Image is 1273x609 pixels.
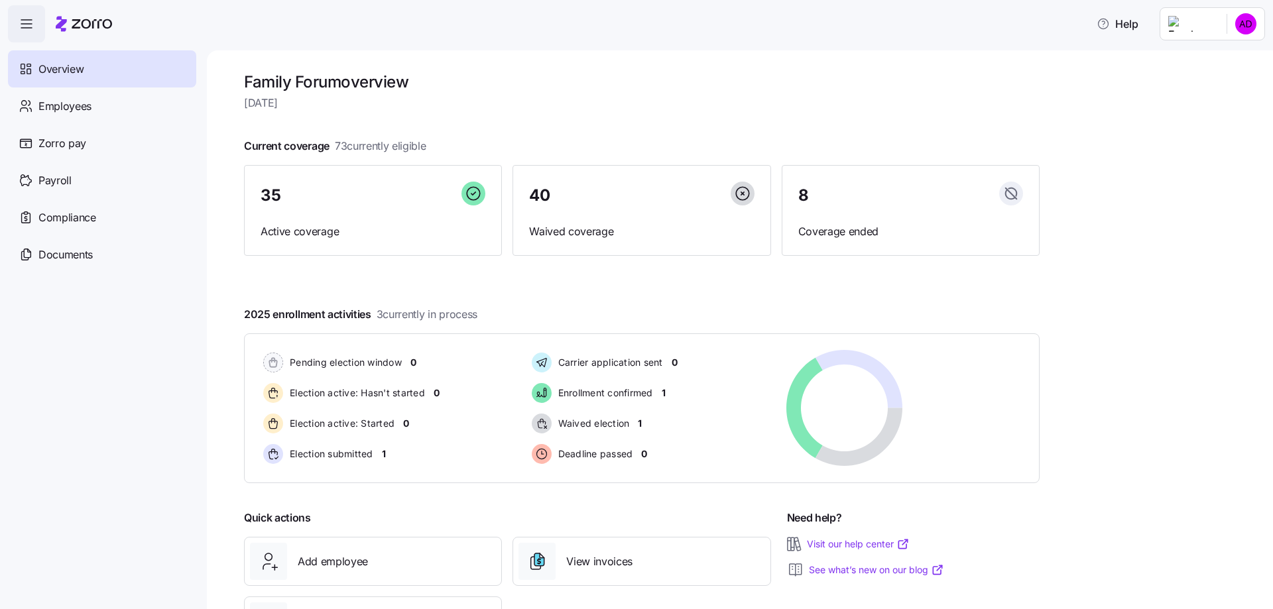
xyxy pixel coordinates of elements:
[377,306,477,323] span: 3 currently in process
[807,537,910,551] a: Visit our help center
[8,199,196,236] a: Compliance
[286,386,425,400] span: Election active: Hasn't started
[672,356,678,369] span: 0
[798,223,1023,240] span: Coverage ended
[335,138,426,154] span: 73 currently eligible
[244,95,1040,111] span: [DATE]
[1168,16,1216,32] img: Employer logo
[8,87,196,125] a: Employees
[244,306,477,323] span: 2025 enrollment activities
[798,188,809,203] span: 8
[641,447,647,461] span: 0
[1097,16,1138,32] span: Help
[8,125,196,162] a: Zorro pay
[38,172,72,189] span: Payroll
[638,417,642,430] span: 1
[261,188,280,203] span: 35
[38,209,96,226] span: Compliance
[38,61,84,78] span: Overview
[244,72,1040,92] h1: Family Forum overview
[554,447,633,461] span: Deadline passed
[38,247,93,263] span: Documents
[8,236,196,273] a: Documents
[403,417,409,430] span: 0
[1086,11,1149,37] button: Help
[566,553,633,570] span: View invoices
[298,553,368,570] span: Add employee
[286,356,402,369] span: Pending election window
[244,138,426,154] span: Current coverage
[554,417,630,430] span: Waived election
[382,447,386,461] span: 1
[8,162,196,199] a: Payroll
[529,188,550,203] span: 40
[554,386,653,400] span: Enrollment confirmed
[8,50,196,87] a: Overview
[286,447,373,461] span: Election submitted
[244,510,311,526] span: Quick actions
[410,356,416,369] span: 0
[809,563,944,577] a: See what’s new on our blog
[554,356,663,369] span: Carrier application sent
[1235,13,1256,34] img: 0dc50cdb7dc607bd9d5b4732d0ba19db
[529,223,754,240] span: Waived coverage
[38,135,86,152] span: Zorro pay
[787,510,842,526] span: Need help?
[286,417,394,430] span: Election active: Started
[434,386,440,400] span: 0
[261,223,485,240] span: Active coverage
[38,98,91,115] span: Employees
[662,386,666,400] span: 1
